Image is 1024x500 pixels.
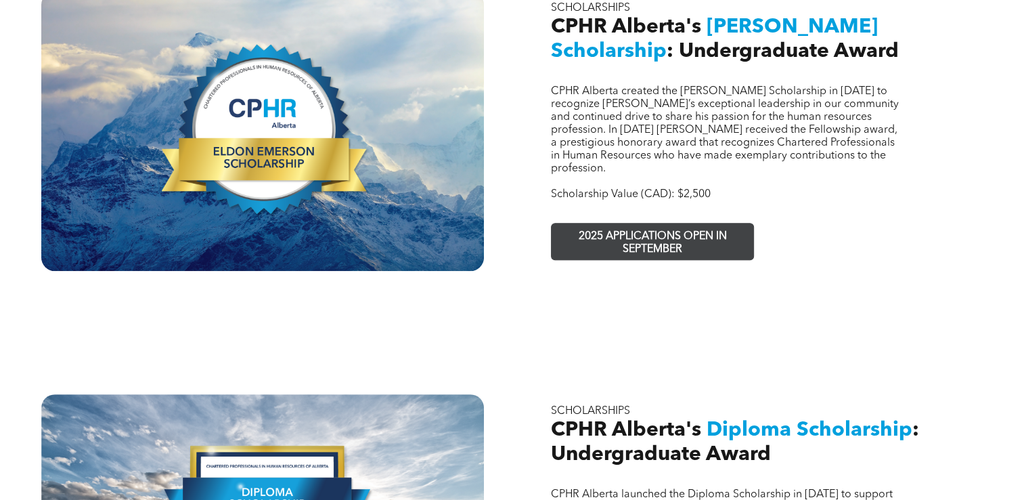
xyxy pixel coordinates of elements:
span: Diploma Scholarship [707,420,912,440]
span: SCHOLARSHIPS [551,3,630,14]
span: SCHOLARSHIPS [551,406,630,417]
span: CPHR Alberta's [551,420,701,440]
span: [PERSON_NAME] Scholarship [551,17,878,62]
a: 2025 APPLICATIONS OPEN IN SEPTEMBER [551,223,754,260]
span: CPHR Alberta's [551,17,701,37]
span: : Undergraduate Award [667,41,899,62]
span: : Undergraduate Award [551,420,919,465]
span: Scholarship Value (CAD): $2,500 [551,189,711,200]
span: 2025 APPLICATIONS OPEN IN SEPTEMBER [554,224,751,263]
span: CPHR Alberta created the [PERSON_NAME] Scholarship in [DATE] to recognize [PERSON_NAME]’s excepti... [551,86,899,174]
